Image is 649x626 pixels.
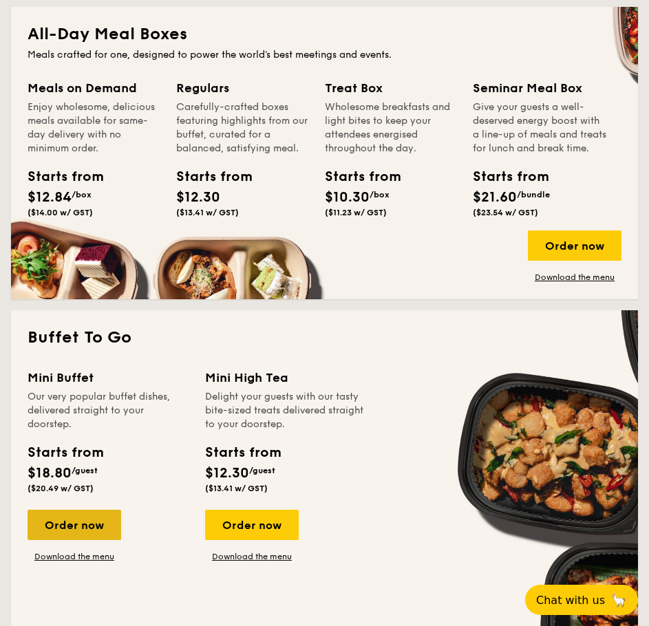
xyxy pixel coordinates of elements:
[28,442,103,463] div: Starts from
[325,166,385,187] div: Starts from
[473,166,535,187] div: Starts from
[205,484,268,493] span: ($13.41 w/ GST)
[176,78,308,98] div: Regulars
[536,594,605,607] span: Chat with us
[249,466,275,475] span: /guest
[28,551,121,562] a: Download the menu
[473,100,607,155] div: Give your guests a well-deserved energy boost with a line-up of meals and treats for lunch and br...
[325,208,387,217] span: ($11.23 w/ GST)
[176,100,308,155] div: Carefully-crafted boxes featuring highlights from our buffet, curated for a balanced, satisfying ...
[28,166,88,187] div: Starts from
[473,208,538,217] span: ($23.54 w/ GST)
[28,208,93,217] span: ($14.00 w/ GST)
[28,78,160,98] div: Meals on Demand
[610,592,627,608] span: 🦙
[72,466,98,475] span: /guest
[205,465,249,482] span: $12.30
[28,23,621,45] h2: All-Day Meal Boxes
[205,368,366,387] div: Mini High Tea
[517,190,550,199] span: /bundle
[28,510,121,540] div: Order now
[28,390,189,431] div: Our very popular buffet dishes, delivered straight to your doorstep.
[528,230,621,261] div: Order now
[473,189,517,206] span: $21.60
[205,551,299,562] a: Download the menu
[205,442,280,463] div: Starts from
[205,390,366,431] div: Delight your guests with our tasty bite-sized treats delivered straight to your doorstep.
[473,78,607,98] div: Seminar Meal Box
[370,190,390,199] span: /box
[325,100,457,155] div: Wholesome breakfasts and light bites to keep your attendees energised throughout the day.
[28,48,621,62] div: Meals crafted for one, designed to power the world's best meetings and events.
[528,272,621,283] a: Download the menu
[525,585,638,615] button: Chat with us🦙
[28,189,72,206] span: $12.84
[325,189,370,206] span: $10.30
[176,208,239,217] span: ($13.41 w/ GST)
[325,78,457,98] div: Treat Box
[28,484,94,493] span: ($20.49 w/ GST)
[28,327,621,349] h2: Buffet To Go
[205,510,299,540] div: Order now
[176,189,220,206] span: $12.30
[176,166,237,187] div: Starts from
[28,368,189,387] div: Mini Buffet
[28,100,160,155] div: Enjoy wholesome, delicious meals available for same-day delivery with no minimum order.
[28,465,72,482] span: $18.80
[72,190,92,199] span: /box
